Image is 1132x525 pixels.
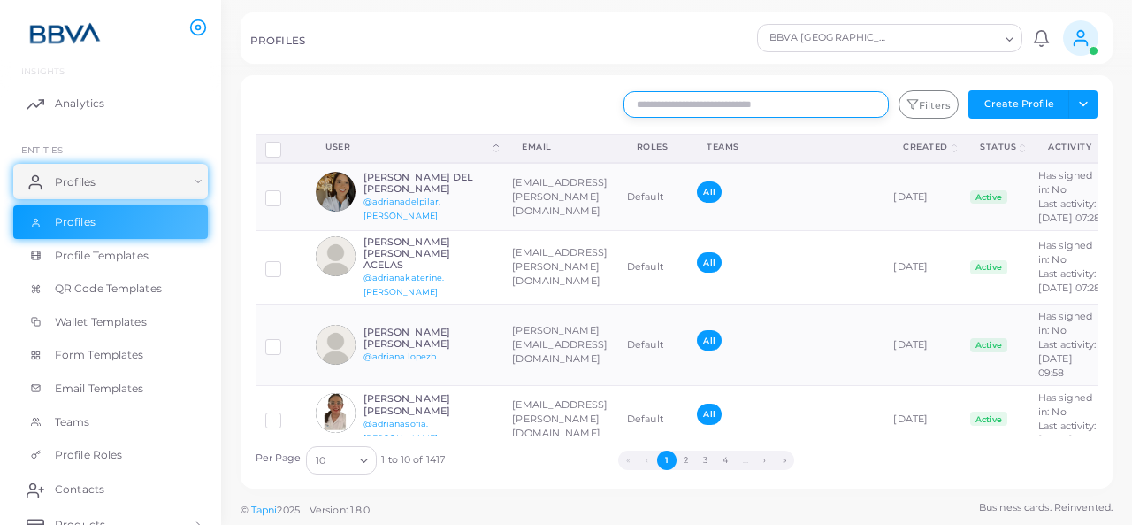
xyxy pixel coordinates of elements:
[325,141,490,153] div: User
[55,214,96,230] span: Profiles
[897,28,998,48] input: Search for option
[363,351,437,361] a: @adriana.lopezb
[13,205,208,239] a: Profiles
[55,174,96,190] span: Profiles
[1048,141,1091,153] div: activity
[903,141,948,153] div: Created
[968,90,1069,119] button: Create Profile
[55,381,144,397] span: Email Templates
[13,305,208,339] a: Wallet Templates
[755,451,775,470] button: Go to next page
[617,163,688,230] td: Default
[363,327,493,350] h6: [PERSON_NAME] [PERSON_NAME]
[502,163,617,230] td: [EMAIL_ADDRESS][PERSON_NAME][DOMAIN_NAME]
[617,305,688,386] td: Default
[883,231,960,305] td: [DATE]
[316,452,325,470] span: 10
[55,347,144,363] span: Form Templates
[522,141,598,153] div: Email
[363,236,493,272] h6: [PERSON_NAME] [PERSON_NAME] ACELAS
[677,451,696,470] button: Go to page 2
[715,451,735,470] button: Go to page 4
[21,144,63,155] span: ENTITIES
[13,272,208,305] a: QR Code Templates
[241,503,370,518] span: ©
[657,451,677,470] button: Go to page 1
[775,451,794,470] button: Go to last page
[1038,338,1097,379] span: Last activity: [DATE] 09:58
[696,451,715,470] button: Go to page 3
[883,305,960,386] td: [DATE]
[13,239,208,273] a: Profile Templates
[970,260,1007,274] span: Active
[13,164,208,199] a: Profiles
[970,190,1007,205] span: Active
[13,338,208,372] a: Form Templates
[1038,197,1100,224] span: Last activity: [DATE] 07:28
[21,66,65,76] span: INSIGHTS
[363,419,438,443] a: @adrianasofia.[PERSON_NAME]
[502,386,617,453] td: [EMAIL_ADDRESS][PERSON_NAME][DOMAIN_NAME]
[55,447,122,463] span: Profile Roles
[1038,169,1092,196] span: Has signed in: No
[13,86,208,121] a: Analytics
[707,141,864,153] div: Teams
[310,504,371,516] span: Version: 1.8.0
[617,231,688,305] td: Default
[757,24,1022,52] div: Search for option
[316,393,356,433] img: avatar
[55,314,147,330] span: Wallet Templates
[316,172,356,212] img: avatar
[883,386,960,453] td: [DATE]
[250,35,305,47] h5: PROFILES
[13,405,208,439] a: Teams
[883,163,960,230] td: [DATE]
[363,273,445,297] a: @adrianakaterine.[PERSON_NAME]
[1038,267,1100,294] span: Last activity: [DATE] 07:28
[316,236,356,276] img: avatar
[697,404,721,424] span: All
[363,393,493,416] h6: [PERSON_NAME] [PERSON_NAME]
[697,252,721,273] span: All
[327,451,353,470] input: Search for option
[697,330,721,351] span: All
[1038,239,1092,266] span: Has signed in: No
[767,29,895,47] span: BBVA [GEOGRAPHIC_DATA]
[256,452,302,466] label: Per Page
[55,414,90,430] span: Teams
[316,325,356,365] img: avatar
[617,386,688,453] td: Default
[363,197,441,220] a: @adrianadelpilar.[PERSON_NAME]
[251,504,278,516] a: Tapni
[980,141,1016,153] div: Status
[1038,310,1092,336] span: Has signed in: No
[697,181,721,202] span: All
[277,503,299,518] span: 2025
[381,453,445,467] span: 1 to 10 of 1417
[1038,420,1100,446] span: Last activity: [DATE] 07:28
[55,281,162,297] span: QR Code Templates
[306,446,377,475] div: Search for option
[55,248,149,264] span: Profile Templates
[979,500,1113,515] span: Business cards. Reinvented.
[502,305,617,386] td: [PERSON_NAME][EMAIL_ADDRESS][DOMAIN_NAME]
[637,141,669,153] div: Roles
[445,451,968,470] ul: Pagination
[13,438,208,472] a: Profile Roles
[256,134,307,163] th: Row-selection
[502,231,617,305] td: [EMAIL_ADDRESS][PERSON_NAME][DOMAIN_NAME]
[13,472,208,507] a: Contacts
[970,338,1007,352] span: Active
[55,96,104,112] span: Analytics
[363,172,493,195] h6: [PERSON_NAME] DEL [PERSON_NAME]
[13,372,208,405] a: Email Templates
[970,412,1007,426] span: Active
[899,90,959,119] button: Filters
[55,482,104,498] span: Contacts
[1038,391,1092,418] span: Has signed in: No
[16,17,114,50] img: logo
